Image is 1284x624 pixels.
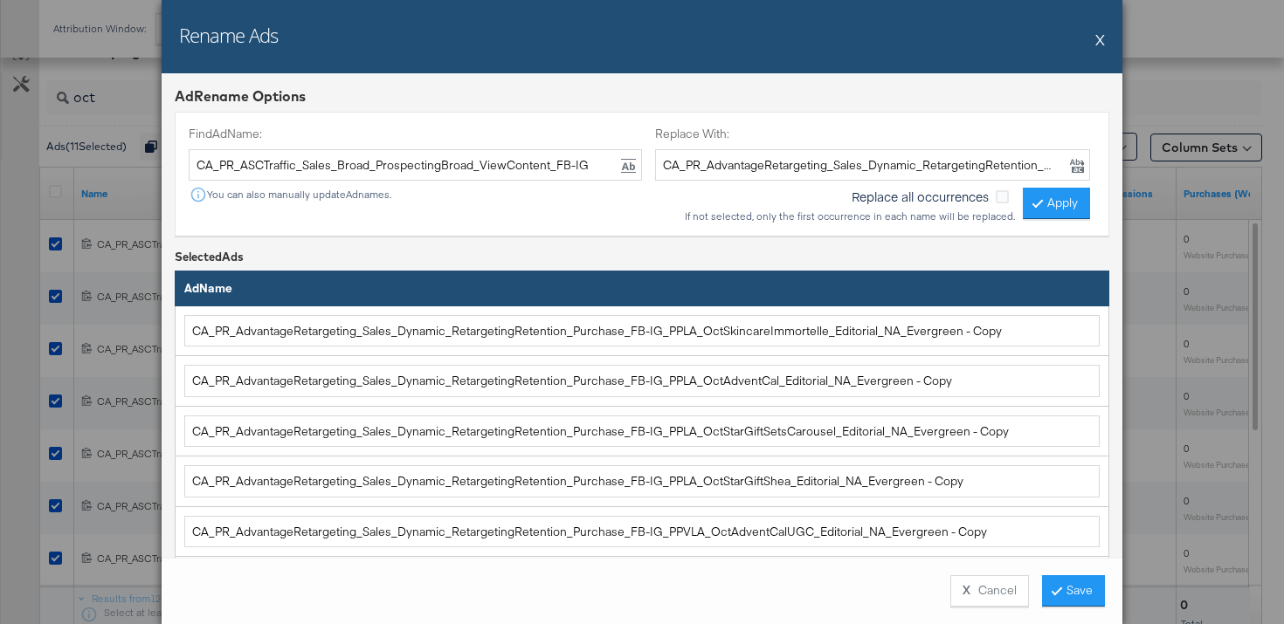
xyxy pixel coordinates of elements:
[950,575,1029,607] button: X Cancel
[684,210,1016,223] div: If not selected, only the first occurrence in each name will be replaced.
[175,249,1109,265] div: Selected Ads
[190,186,641,203] div: You can also manually update Ad names.
[184,516,1100,548] input: Ad name
[1095,22,1105,57] button: X
[655,149,1090,182] input: Replace ...
[175,86,1109,106] div: Ad Rename Options
[179,22,278,48] h2: Rename Ads
[1023,188,1090,219] button: Apply
[189,126,642,142] label: Find Ad Name:
[655,126,1090,142] label: Replace With:
[184,465,1100,497] input: Ad name
[852,188,989,205] span: Replace all occurrences
[184,365,1100,397] input: Ad name
[184,415,1100,448] input: Ad name
[1042,575,1105,607] button: Save
[184,315,1100,347] input: Ad name
[189,149,642,182] input: Find (case sensitive) ...
[963,582,970,599] strong: X
[176,271,1109,306] th: Ad Name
